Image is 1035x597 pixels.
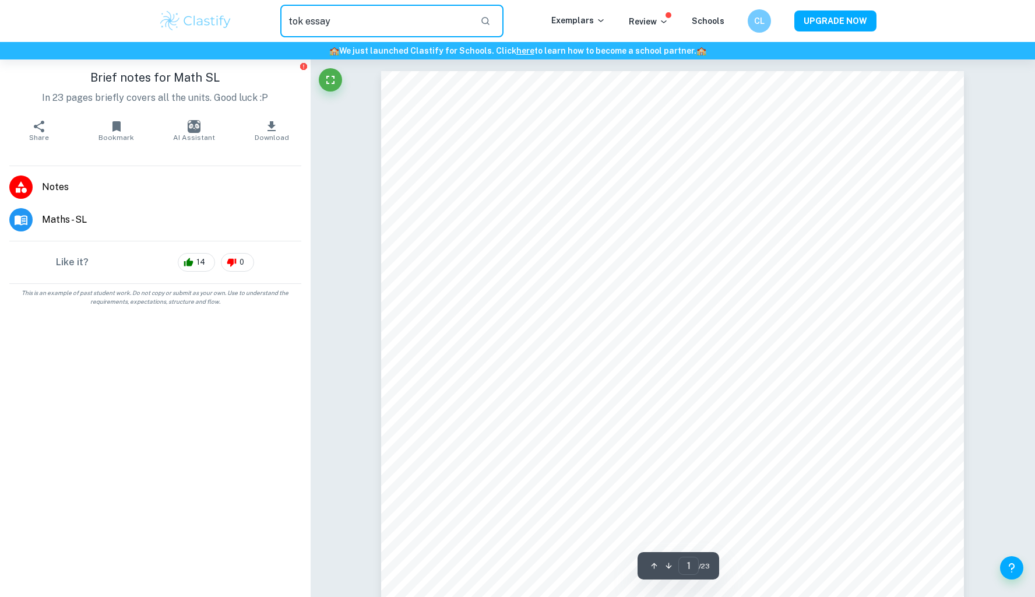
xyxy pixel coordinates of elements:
button: Report issue [300,62,308,71]
h6: Like it? [56,255,89,269]
span: Share [29,134,49,142]
button: Bookmark [78,114,155,147]
h1: Brief notes for Math SL [9,69,301,86]
span: / 23 [699,561,710,571]
button: AI Assistant [155,114,233,147]
button: UPGRADE NOW [794,10,876,31]
a: here [516,46,534,55]
span: 0 [233,257,251,268]
h6: CL [753,15,766,27]
a: Schools [692,16,724,26]
p: In 23 pages briefly covers all the units. Good luck :P [9,91,301,105]
div: 0 [221,253,254,272]
span: 🏫 [696,46,706,55]
span: Notes [42,180,301,194]
img: AI Assistant [188,120,200,133]
button: CL [748,9,771,33]
button: Fullscreen [319,68,342,92]
img: Clastify logo [159,9,233,33]
span: 14 [190,257,212,268]
p: Exemplars [551,14,605,27]
h6: We just launched Clastify for Schools. Click to learn how to become a school partner. [2,44,1033,57]
span: This is an example of past student work. Do not copy or submit as your own. Use to understand the... [5,289,306,306]
button: Download [233,114,311,147]
p: Review [629,15,668,28]
span: Download [255,134,289,142]
button: Help and Feedback [1000,556,1023,580]
span: Bookmark [98,134,134,142]
span: 🏫 [329,46,339,55]
input: Search for any exemplars... [280,5,471,37]
div: 14 [178,253,215,272]
span: Maths - SL [42,213,301,227]
span: AI Assistant [173,134,215,142]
